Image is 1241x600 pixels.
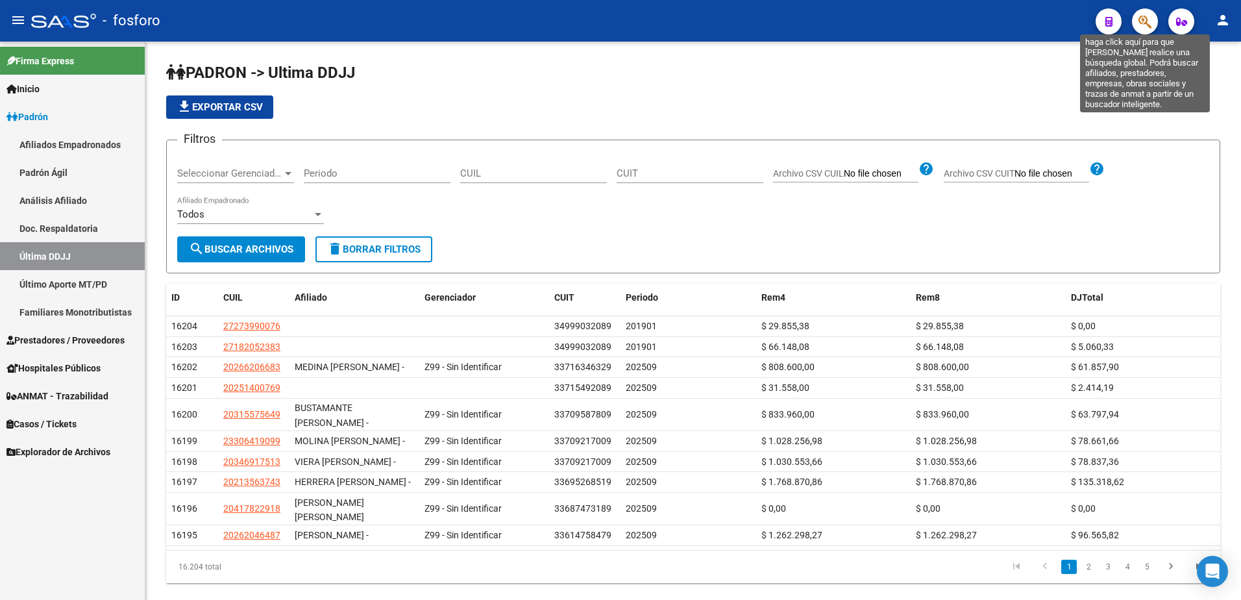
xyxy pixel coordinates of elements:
[1061,560,1077,574] a: 1
[177,130,222,148] h3: Filtros
[1071,528,1216,543] div: $ 96.565,82
[6,54,74,68] span: Firma Express
[166,64,355,82] span: PADRON -> Ultima DDJJ
[295,403,369,428] span: BUSTAMANTE [PERSON_NAME] -
[549,284,620,312] datatable-header-cell: CUIT
[626,292,658,303] span: Periodo
[166,551,375,583] div: 16.204 total
[218,284,289,312] datatable-header-cell: CUIL
[626,382,657,393] span: 202509
[1071,407,1216,422] div: $ 63.797,94
[626,436,657,446] span: 202509
[554,501,611,516] div: 33687473189
[761,434,906,449] div: $ 1.028.256,98
[773,168,844,179] span: Archivo CSV CUIL
[1033,560,1057,574] a: go to previous page
[295,530,369,540] span: [PERSON_NAME] -
[1066,284,1221,312] datatable-header-cell: DJTotal
[1081,560,1096,574] a: 2
[171,503,197,514] span: 16196
[171,477,197,487] span: 16197
[756,284,911,312] datatable-header-cell: Rem4
[419,284,549,312] datatable-header-cell: Gerenciador
[916,434,1061,449] div: $ 1.028.256,98
[1187,560,1212,574] a: go to last page
[424,436,502,446] span: Z99 - Sin Identificar
[1118,556,1137,578] li: page 4
[916,528,1061,543] div: $ 1.262.298,27
[626,321,657,331] span: 201901
[171,456,197,467] span: 16198
[1014,168,1089,180] input: Archivo CSV CUIT
[424,503,502,514] span: Z99 - Sin Identificar
[1100,560,1116,574] a: 3
[761,407,906,422] div: $ 833.960,00
[554,528,611,543] div: 33614758479
[223,456,280,467] span: 20346917513
[554,340,611,355] div: 34999032089
[424,456,502,467] span: Z99 - Sin Identificar
[1071,381,1216,395] div: $ 2.414,19
[171,321,197,331] span: 16204
[761,528,906,543] div: $ 1.262.298,27
[761,381,906,395] div: $ 31.558,00
[916,407,1061,422] div: $ 833.960,00
[626,342,657,352] span: 201901
[620,284,756,312] datatable-header-cell: Periodo
[916,340,1061,355] div: $ 66.148,08
[6,110,48,124] span: Padrón
[761,340,906,355] div: $ 66.148,08
[554,475,611,490] div: 33695268519
[424,362,502,372] span: Z99 - Sin Identificar
[327,241,343,256] mat-icon: delete
[626,456,657,467] span: 202509
[289,284,419,312] datatable-header-cell: Afiliado
[295,456,396,467] span: VIERA [PERSON_NAME] -
[1089,161,1105,177] mat-icon: help
[554,455,611,469] div: 33709217009
[171,382,197,393] span: 16201
[424,477,502,487] span: Z99 - Sin Identificar
[223,382,280,393] span: 20251400769
[761,455,906,469] div: $ 1.030.553,66
[554,434,611,449] div: 33709217009
[295,292,327,303] span: Afiliado
[761,360,906,375] div: $ 808.600,00
[1071,319,1216,334] div: $ 0,00
[189,244,293,255] span: Buscar Archivos
[626,477,657,487] span: 202509
[6,445,110,459] span: Explorador de Archivos
[295,362,404,372] span: MEDINA [PERSON_NAME] -
[177,168,282,179] span: Seleccionar Gerenciador
[424,292,476,303] span: Gerenciador
[916,319,1061,334] div: $ 29.855,38
[177,236,305,262] button: Buscar Archivos
[554,407,611,422] div: 33709587809
[554,360,611,375] div: 33716346329
[6,333,125,347] span: Prestadores / Proveedores
[315,236,432,262] button: Borrar Filtros
[911,284,1066,312] datatable-header-cell: Rem8
[1071,360,1216,375] div: $ 61.857,90
[6,82,40,96] span: Inicio
[761,501,906,516] div: $ 0,00
[626,362,657,372] span: 202509
[177,101,263,113] span: Exportar CSV
[626,503,657,514] span: 202509
[918,161,934,177] mat-icon: help
[177,208,204,220] span: Todos
[6,417,77,431] span: Casos / Tickets
[6,389,108,403] span: ANMAT - Trazabilidad
[626,530,657,540] span: 202509
[223,292,243,303] span: CUIL
[171,409,197,419] span: 16200
[1159,560,1183,574] a: go to next page
[223,436,280,446] span: 23306419099
[916,292,940,303] span: Rem8
[223,409,280,419] span: 20315575649
[1120,560,1135,574] a: 4
[327,244,421,255] span: Borrar Filtros
[171,530,197,540] span: 16195
[171,436,197,446] span: 16199
[295,477,411,487] span: HERRERA [PERSON_NAME] -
